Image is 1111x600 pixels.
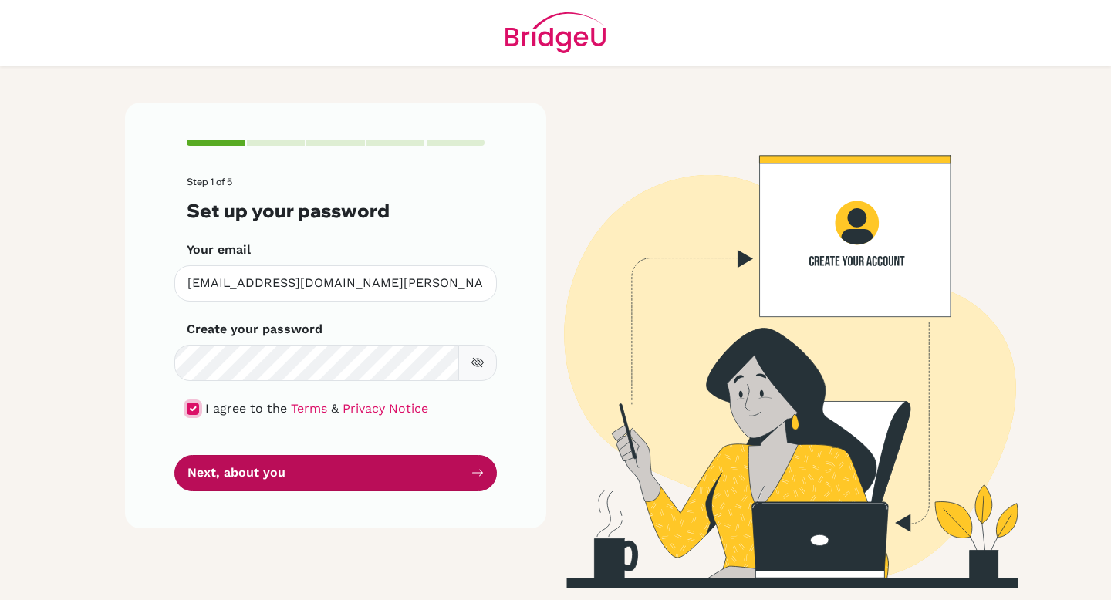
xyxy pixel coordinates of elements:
[187,241,251,259] label: Your email
[331,401,339,416] span: &
[343,401,428,416] a: Privacy Notice
[187,200,485,222] h3: Set up your password
[205,401,287,416] span: I agree to the
[187,176,232,187] span: Step 1 of 5
[291,401,327,416] a: Terms
[174,265,497,302] input: Insert your email*
[174,455,497,491] button: Next, about you
[187,320,322,339] label: Create your password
